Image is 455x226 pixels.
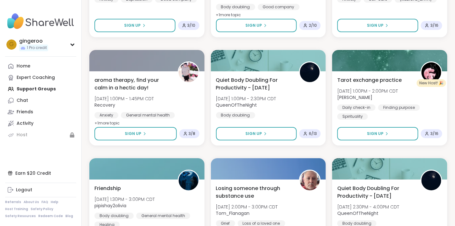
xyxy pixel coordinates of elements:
[337,88,398,94] span: [DATE] 1:00PM - 2:00PM CDT
[337,204,399,210] span: [DATE] 2:30PM - 4:00PM CDT
[216,95,276,102] span: [DATE] 1:00PM - 2:30PM CDT
[94,76,171,92] span: aroma therapy, find your calm in a hectic day!
[17,97,28,104] div: Chat
[31,207,53,211] a: Safety Policy
[5,129,76,141] a: Host
[188,23,196,28] span: 3 / 10
[216,4,255,10] div: Body doubling
[337,185,414,200] span: Quiet Body Doubling For Productivity - [DATE]
[216,204,278,210] span: [DATE] 2:00PM - 3:00PM CDT
[16,187,32,193] div: Logout
[179,171,198,190] img: pipishay2olivia
[216,102,257,108] b: QueenOfTheNight
[17,63,30,69] div: Home
[309,23,317,28] span: 2 / 10
[258,4,300,10] div: Good company
[300,62,320,82] img: QueenOfTheNight
[94,196,155,202] span: [DATE] 1:30PM - 3:00PM CDT
[430,23,438,28] span: 3 / 16
[5,200,21,204] a: Referrals
[41,200,48,204] a: FAQ
[430,131,438,136] span: 3 / 16
[216,127,297,140] button: Sign Up
[309,131,317,136] span: 6 / 13
[94,185,121,192] span: Friendship
[5,167,76,179] div: Earn $20 Credit
[179,62,198,82] img: Recovery
[121,112,175,118] div: General mental health
[378,104,420,111] div: Finding purpose
[94,19,175,32] button: Sign Up
[216,185,292,200] span: Losing someone through substance use
[337,113,368,120] div: Spirituality
[19,38,48,45] div: gingeroo
[5,207,28,211] a: Host Training
[5,95,76,106] a: Chat
[5,60,76,72] a: Home
[5,184,76,196] a: Logout
[5,106,76,118] a: Friends
[24,200,39,204] a: About Us
[94,102,115,108] b: Recovery
[17,74,55,81] div: Expert Coaching
[367,131,384,137] span: Sign Up
[125,131,141,137] span: Sign Up
[5,214,36,218] a: Safety Resources
[9,40,14,49] span: g
[245,23,262,28] span: Sign Up
[216,112,255,118] div: Body doubling
[367,23,384,28] span: Sign Up
[337,76,402,84] span: Tarot exchange practice
[94,127,177,140] button: Sign Up
[17,109,33,115] div: Friends
[94,95,154,102] span: [DATE] 1:00PM - 1:45PM CDT
[94,202,126,209] b: pipishay2olivia
[337,104,376,111] div: Daily check-in
[94,112,118,118] div: Anxiety
[17,120,34,127] div: Activity
[136,213,190,219] div: General mental health
[51,200,58,204] a: Help
[38,214,63,218] a: Redeem Code
[17,132,27,138] div: Host
[337,19,418,32] button: Sign Up
[216,19,297,32] button: Sign Up
[94,213,134,219] div: Body doubling
[189,131,196,136] span: 3 / 8
[245,131,262,137] span: Sign Up
[5,72,76,83] a: Expert Coaching
[5,118,76,129] a: Activity
[337,94,372,101] b: [PERSON_NAME]
[216,76,292,92] span: Quiet Body Doubling For Productivity - [DATE]
[337,127,418,140] button: Sign Up
[124,23,141,28] span: Sign Up
[421,62,441,82] img: Emma_y
[27,45,47,51] span: 1 Pro credit
[216,210,250,216] b: Tom_Flanagan
[300,171,320,190] img: Tom_Flanagan
[421,171,441,190] img: QueenOfTheNight
[337,210,378,216] b: QueenOfTheNight
[5,10,76,32] img: ShareWell Nav Logo
[65,214,73,218] a: Blog
[417,79,446,87] div: New Host! 🎉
